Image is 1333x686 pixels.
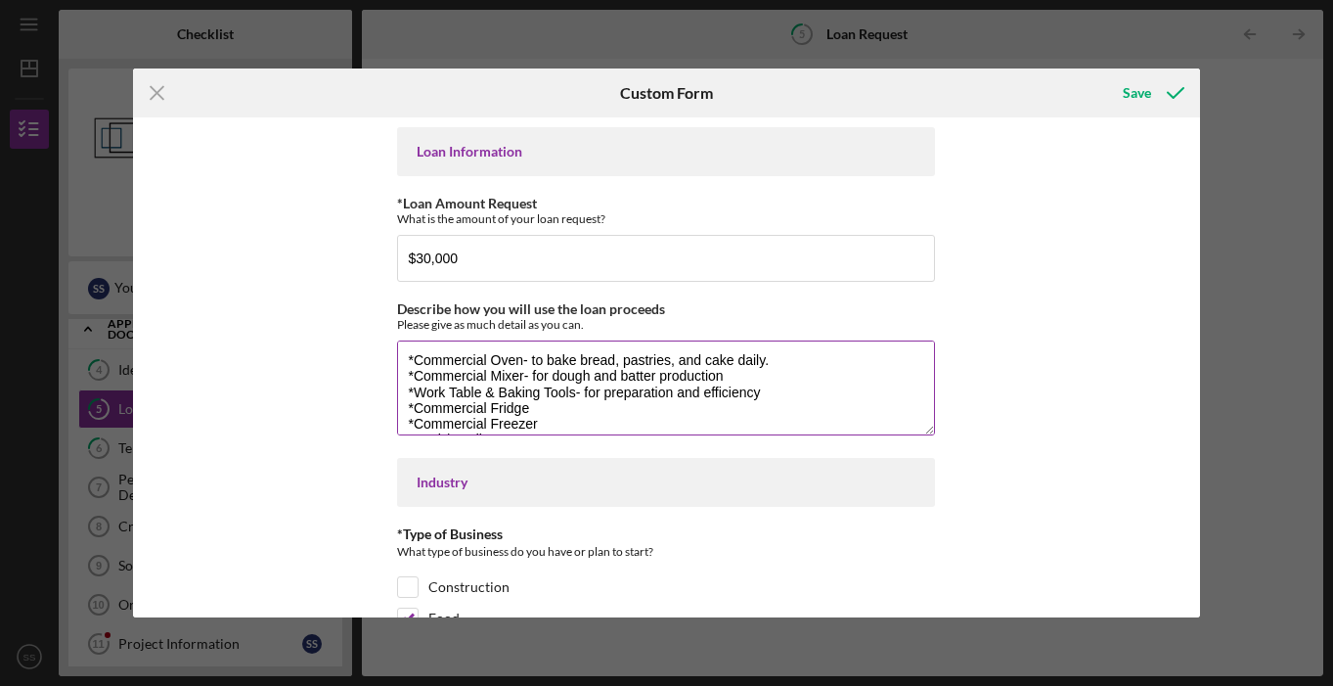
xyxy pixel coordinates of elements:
label: *Loan Amount Request [397,195,537,211]
div: Loan Information [417,144,915,160]
div: Save [1123,73,1151,113]
div: *Type of Business [397,526,935,542]
textarea: *Commercial Oven- to bake bread, pastries, and cake daily. *Commercial Mixer- for dough and batte... [397,341,935,434]
label: Food [428,609,460,628]
div: Please give as much detail as you can. [397,317,935,332]
div: What type of business do you have or plan to start? [397,542,935,567]
label: Construction [428,577,510,597]
h6: Custom Form [620,84,713,102]
div: What is the amount of your loan request? [397,211,935,226]
div: Industry [417,475,915,490]
label: Describe how you will use the loan proceeds [397,300,665,317]
button: Save [1103,73,1200,113]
